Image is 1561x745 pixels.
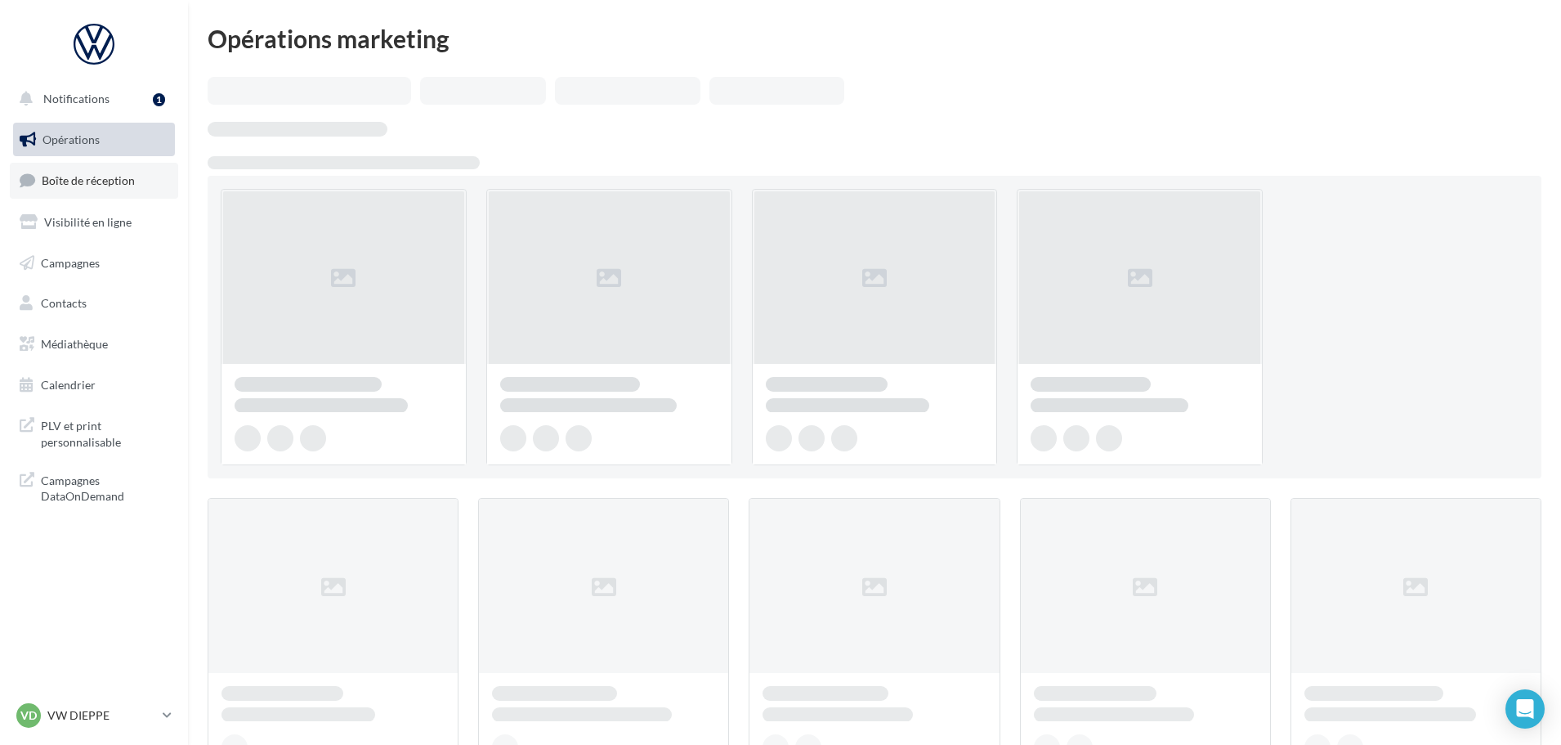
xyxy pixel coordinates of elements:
[10,286,178,321] a: Contacts
[208,26,1541,51] div: Opérations marketing
[41,469,168,505] span: Campagnes DataOnDemand
[10,163,178,198] a: Boîte de réception
[20,707,37,724] span: VD
[42,132,100,146] span: Opérations
[10,246,178,280] a: Campagnes
[13,700,175,731] a: VD VW DIEPPE
[47,707,156,724] p: VW DIEPPE
[41,255,100,269] span: Campagnes
[41,337,108,351] span: Médiathèque
[153,93,165,106] div: 1
[10,327,178,361] a: Médiathèque
[10,82,172,116] button: Notifications 1
[1505,689,1545,729] div: Open Intercom Messenger
[41,415,168,450] span: PLV et print personnalisable
[10,123,178,157] a: Opérations
[42,173,135,187] span: Boîte de réception
[10,205,178,240] a: Visibilité en ligne
[10,368,178,402] a: Calendrier
[44,215,132,229] span: Visibilité en ligne
[41,296,87,310] span: Contacts
[10,463,178,511] a: Campagnes DataOnDemand
[43,92,110,105] span: Notifications
[10,408,178,456] a: PLV et print personnalisable
[41,378,96,392] span: Calendrier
